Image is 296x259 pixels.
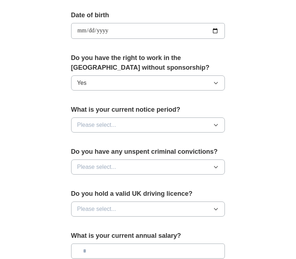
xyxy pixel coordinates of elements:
[71,75,225,91] button: Yes
[71,117,225,133] button: Please select...
[71,159,225,175] button: Please select...
[77,205,116,213] span: Please select...
[77,79,87,87] span: Yes
[71,189,225,199] label: Do you hold a valid UK driving licence?
[77,163,116,171] span: Please select...
[71,10,225,20] label: Date of birth
[71,231,225,241] label: What is your current annual salary?
[71,105,225,115] label: What is your current notice period?
[77,121,116,129] span: Please select...
[71,147,225,157] label: Do you have any unspent criminal convictions?
[71,53,225,73] label: Do you have the right to work in the [GEOGRAPHIC_DATA] without sponsorship?
[71,202,225,217] button: Please select...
